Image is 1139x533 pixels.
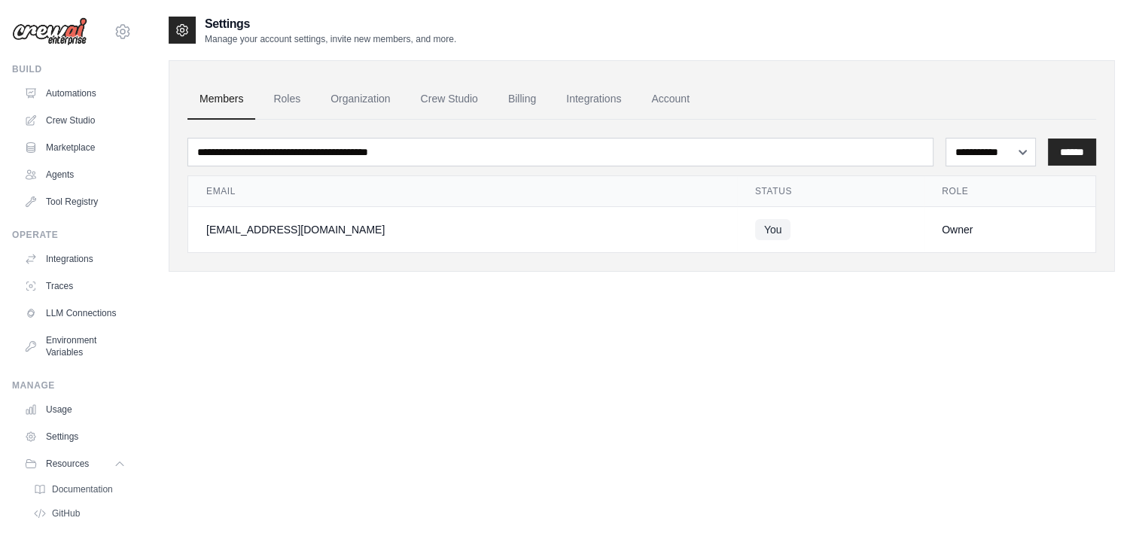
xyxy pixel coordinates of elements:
[737,176,924,207] th: Status
[18,163,132,187] a: Agents
[18,301,132,325] a: LLM Connections
[18,247,132,271] a: Integrations
[187,79,255,120] a: Members
[205,33,456,45] p: Manage your account settings, invite new members, and more.
[12,63,132,75] div: Build
[18,136,132,160] a: Marketplace
[924,176,1095,207] th: Role
[52,483,113,495] span: Documentation
[27,503,132,524] a: GitHub
[206,222,719,237] div: [EMAIL_ADDRESS][DOMAIN_NAME]
[942,222,1077,237] div: Owner
[554,79,633,120] a: Integrations
[639,79,702,120] a: Account
[18,190,132,214] a: Tool Registry
[27,479,132,500] a: Documentation
[318,79,402,120] a: Organization
[12,379,132,391] div: Manage
[496,79,548,120] a: Billing
[409,79,490,120] a: Crew Studio
[18,397,132,422] a: Usage
[18,81,132,105] a: Automations
[18,425,132,449] a: Settings
[188,176,737,207] th: Email
[755,219,791,240] span: You
[12,17,87,46] img: Logo
[205,15,456,33] h2: Settings
[261,79,312,120] a: Roles
[46,458,89,470] span: Resources
[18,274,132,298] a: Traces
[18,328,132,364] a: Environment Variables
[18,452,132,476] button: Resources
[52,507,80,519] span: GitHub
[12,229,132,241] div: Operate
[18,108,132,132] a: Crew Studio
